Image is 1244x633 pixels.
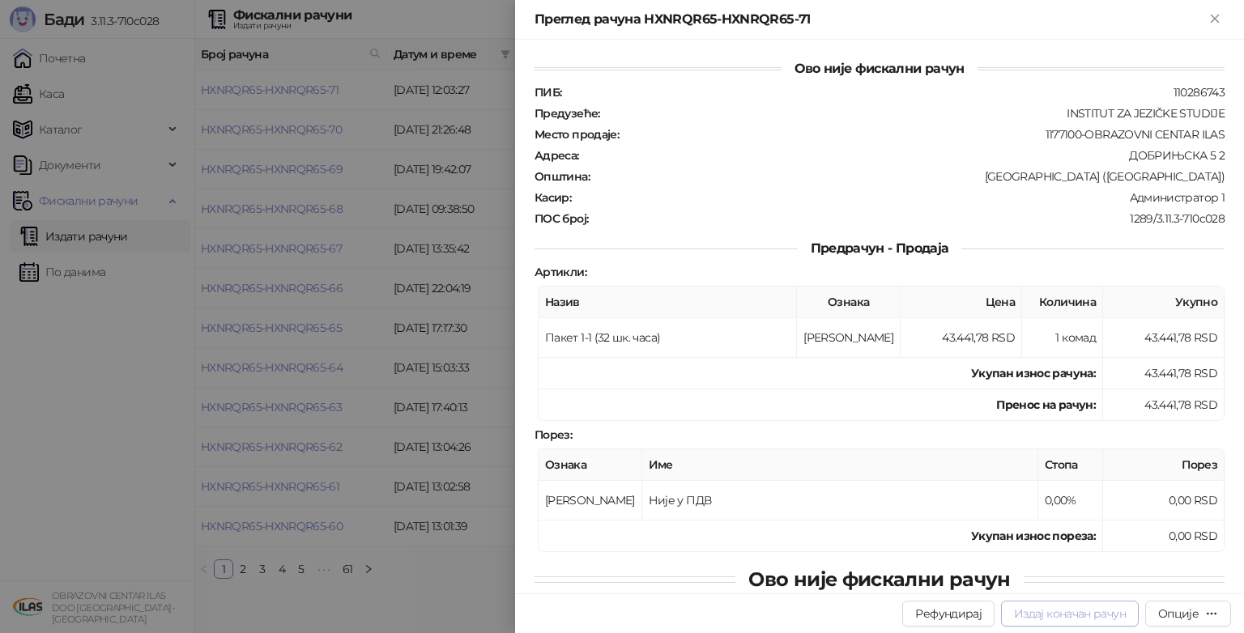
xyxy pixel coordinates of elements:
[620,127,1226,142] div: 1177100-OBRAZOVNI CENTAR ILAS
[798,240,962,256] span: Предрачун - Продаја
[535,211,588,226] strong: ПОС број :
[1103,481,1225,520] td: 0,00 RSD
[1158,606,1199,621] div: Опције
[735,567,1023,591] span: Ово није фискални рачун
[581,148,1226,163] div: ДОБРИЊСКА 5 2
[971,529,1096,543] strong: Укупан износ пореза:
[535,427,572,442] strong: Порез :
[573,190,1226,205] div: Администратор 1
[1205,10,1225,29] button: Close
[1103,449,1225,481] th: Порез
[539,449,642,481] th: Ознака
[1103,520,1225,552] td: 0,00 RSD
[901,318,1022,358] td: 43.441,78 RSD
[563,85,1226,100] div: 110286743
[535,265,586,279] strong: Артикли :
[602,106,1226,121] div: INSTITUT ZA JEZIČKE STUDIJE
[1001,601,1139,627] button: Издај коначан рачун
[1022,287,1103,318] th: Количина
[1103,358,1225,389] td: 43.441,78 RSD
[1145,601,1231,627] button: Опције
[535,127,619,142] strong: Место продаје :
[535,169,590,184] strong: Општина :
[535,106,600,121] strong: Предузеће :
[535,10,1205,29] div: Преглед рачуна HXNRQR65-HXNRQR65-71
[1038,449,1103,481] th: Стопа
[902,601,995,627] button: Рефундирај
[642,449,1038,481] th: Име
[591,169,1226,184] div: [GEOGRAPHIC_DATA] ([GEOGRAPHIC_DATA])
[971,366,1096,380] strong: Укупан износ рачуна :
[590,211,1226,226] div: 1289/3.11.3-710c028
[1038,481,1103,520] td: 0,00%
[642,481,1038,520] td: Није у ПДВ
[535,148,579,163] strong: Адреса :
[539,318,797,358] td: Пакет 1-1 (32 шк. часа)
[539,481,642,520] td: [PERSON_NAME]
[535,85,561,100] strong: ПИБ :
[1103,287,1225,318] th: Укупно
[1022,318,1103,358] td: 1 комад
[797,287,901,318] th: Ознака
[901,287,1022,318] th: Цена
[797,318,901,358] td: [PERSON_NAME]
[782,61,977,76] span: Ово није фискални рачун
[1103,318,1225,358] td: 43.441,78 RSD
[539,287,797,318] th: Назив
[996,397,1096,412] strong: Пренос на рачун :
[535,190,571,205] strong: Касир :
[1103,389,1225,421] td: 43.441,78 RSD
